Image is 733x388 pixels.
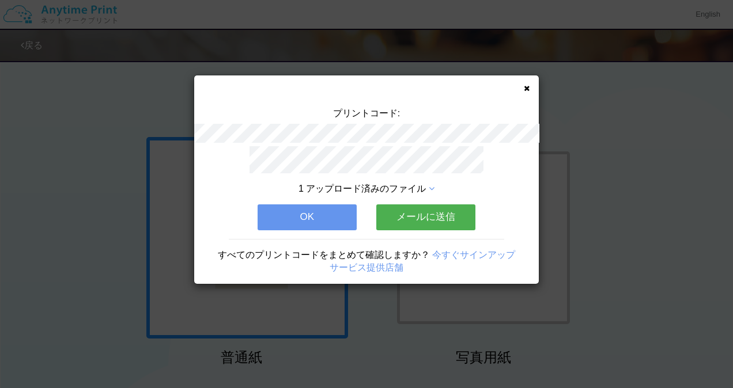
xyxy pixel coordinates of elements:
[333,108,400,118] span: プリントコード:
[376,204,475,230] button: メールに送信
[258,204,357,230] button: OK
[330,263,403,272] a: サービス提供店舗
[299,184,426,193] span: 1 アップロード済みのファイル
[432,250,515,260] a: 今すぐサインアップ
[218,250,430,260] span: すべてのプリントコードをまとめて確認しますか？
